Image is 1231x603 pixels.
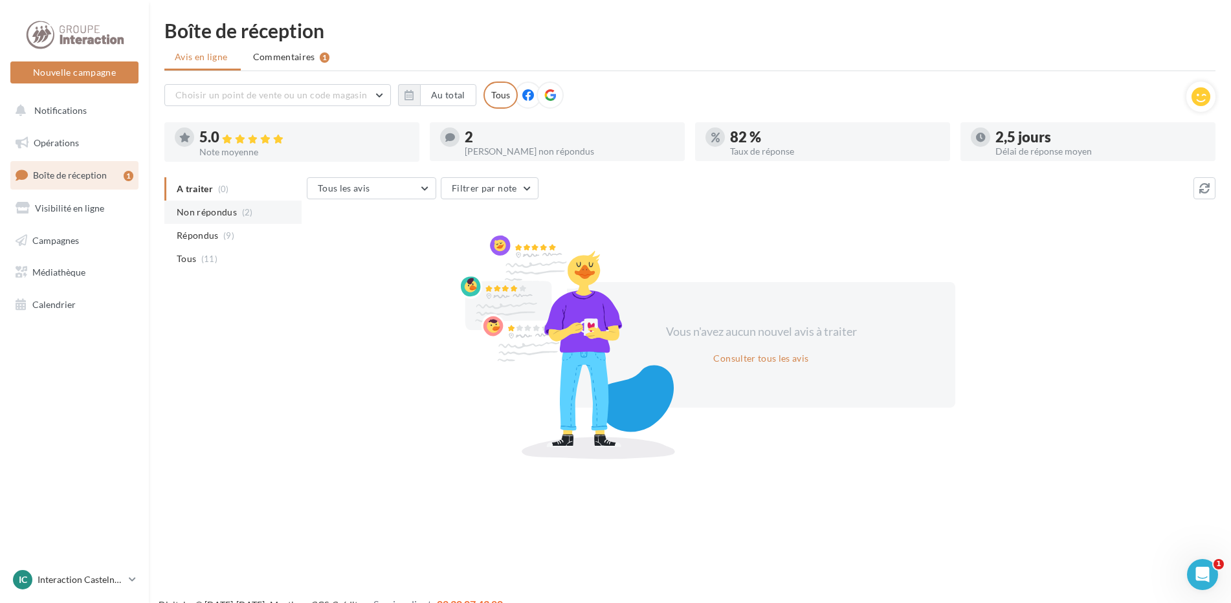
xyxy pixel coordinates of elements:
div: Taux de réponse [730,147,940,156]
a: Calendrier [8,291,141,318]
a: Campagnes [8,227,141,254]
div: Délai de réponse moyen [995,147,1205,156]
span: (9) [223,230,234,241]
span: Non répondus [177,206,237,219]
div: 1 [320,52,329,63]
span: Tous [177,252,196,265]
span: Notifications [34,105,87,116]
span: Boîte de réception [33,170,107,181]
div: [PERSON_NAME] non répondus [465,147,674,156]
button: Au total [420,84,476,106]
span: Commentaires [253,50,315,63]
button: Choisir un point de vente ou un code magasin [164,84,391,106]
a: Médiathèque [8,259,141,286]
span: Campagnes [32,234,79,245]
span: Opérations [34,137,79,148]
div: 2,5 jours [995,130,1205,144]
div: Boîte de réception [164,21,1215,40]
span: Choisir un point de vente ou un code magasin [175,89,367,100]
span: (2) [242,207,253,217]
div: 82 % [730,130,940,144]
span: Visibilité en ligne [35,203,104,214]
span: 1 [1214,559,1224,569]
span: Calendrier [32,299,76,310]
button: Nouvelle campagne [10,61,139,83]
a: Visibilité en ligne [8,195,141,222]
div: Tous [483,82,518,109]
div: 2 [465,130,674,144]
span: (11) [201,254,217,264]
span: Tous les avis [318,182,370,193]
span: IC [19,573,27,586]
div: Note moyenne [199,148,409,157]
a: Opérations [8,129,141,157]
span: Répondus [177,229,219,242]
button: Tous les avis [307,177,436,199]
button: Filtrer par note [441,177,538,199]
span: Médiathèque [32,267,85,278]
button: Au total [398,84,476,106]
div: Vous n'avez aucun nouvel avis à traiter [650,323,872,340]
div: 5.0 [199,130,409,145]
div: 1 [124,171,133,181]
iframe: Intercom live chat [1187,559,1218,590]
a: Boîte de réception1 [8,161,141,189]
a: IC Interaction Castelnaudary [10,567,139,592]
button: Notifications [8,97,136,124]
p: Interaction Castelnaudary [38,573,124,586]
button: Consulter tous les avis [708,351,814,366]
